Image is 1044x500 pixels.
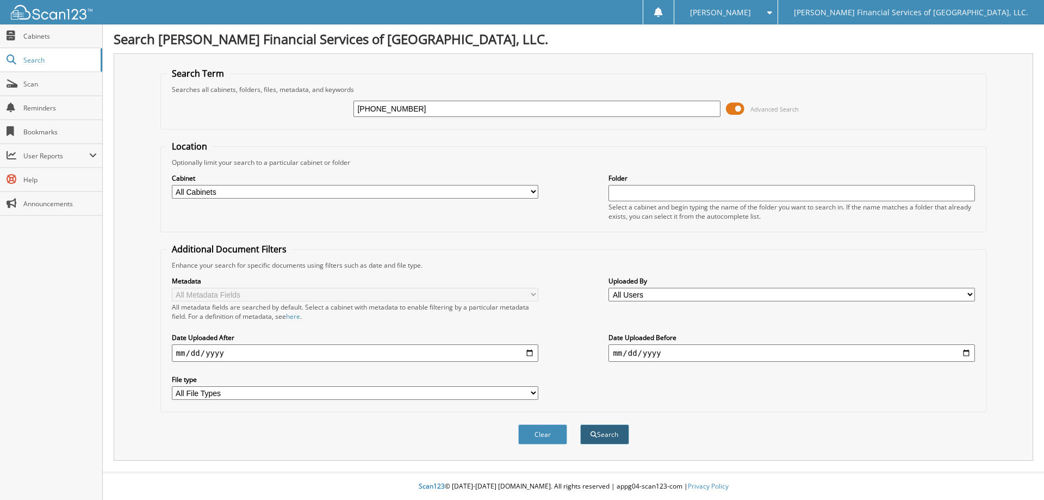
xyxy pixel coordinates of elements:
[23,103,97,113] span: Reminders
[23,32,97,41] span: Cabinets
[419,482,445,491] span: Scan123
[23,55,95,65] span: Search
[580,424,629,445] button: Search
[172,333,538,342] label: Date Uploaded After
[518,424,567,445] button: Clear
[990,448,1044,500] iframe: Chat Widget
[166,85,981,94] div: Searches all cabinets, folders, files, metadata, and keywords
[166,140,213,152] legend: Location
[608,333,975,342] label: Date Uploaded Before
[23,79,97,89] span: Scan
[286,312,300,321] a: here
[23,175,97,184] span: Help
[172,303,538,321] div: All metadata fields are searched by default. Select a cabinet with metadata to enable filtering b...
[23,151,89,161] span: User Reports
[750,105,799,113] span: Advanced Search
[166,67,229,79] legend: Search Term
[172,174,538,183] label: Cabinet
[114,30,1033,48] h1: Search [PERSON_NAME] Financial Services of [GEOGRAPHIC_DATA], LLC.
[172,375,538,384] label: File type
[688,482,729,491] a: Privacy Policy
[23,199,97,208] span: Announcements
[166,261,981,270] div: Enhance your search for specific documents using filters such as date and file type.
[608,202,975,221] div: Select a cabinet and begin typing the name of the folder you want to search in. If the name match...
[794,9,1028,16] span: [PERSON_NAME] Financial Services of [GEOGRAPHIC_DATA], LLC.
[11,5,92,20] img: scan123-logo-white.svg
[166,158,981,167] div: Optionally limit your search to a particular cabinet or folder
[172,344,538,362] input: start
[166,243,292,255] legend: Additional Document Filters
[103,473,1044,500] div: © [DATE]-[DATE] [DOMAIN_NAME]. All rights reserved | appg04-scan123-com |
[172,276,538,286] label: Metadata
[608,276,975,286] label: Uploaded By
[608,174,975,183] label: Folder
[690,9,751,16] span: [PERSON_NAME]
[608,344,975,362] input: end
[23,127,97,137] span: Bookmarks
